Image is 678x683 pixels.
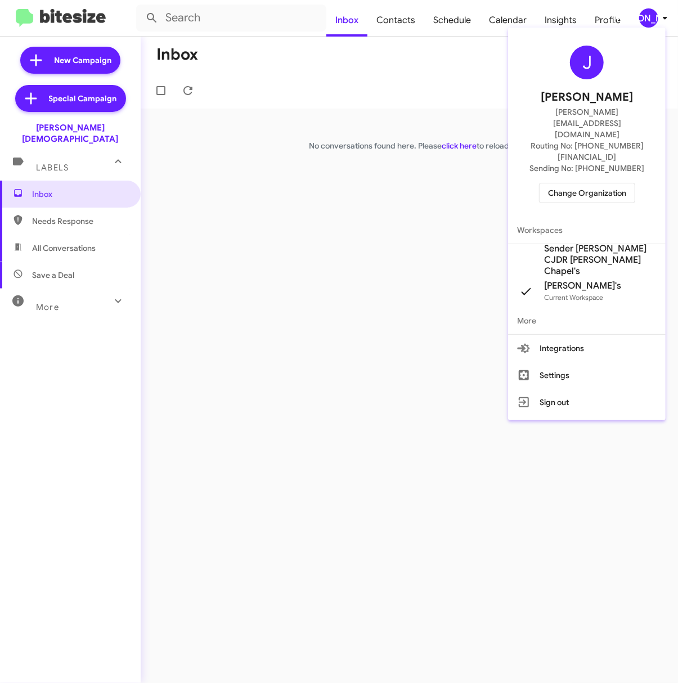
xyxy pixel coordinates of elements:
button: Sign out [508,389,666,416]
button: Integrations [508,335,666,362]
span: [PERSON_NAME] [541,88,633,106]
button: Settings [508,362,666,389]
span: Sending No: [PHONE_NUMBER] [529,163,644,174]
span: More [508,307,666,334]
span: [PERSON_NAME][EMAIL_ADDRESS][DOMAIN_NAME] [522,106,652,140]
span: Workspaces [508,217,666,244]
span: Current Workspace [544,293,603,302]
span: Routing No: [PHONE_NUMBER][FINANCIAL_ID] [522,140,652,163]
span: Change Organization [548,183,626,203]
div: J [570,46,604,79]
button: Change Organization [539,183,635,203]
span: [PERSON_NAME]'s [544,280,621,291]
span: Sender [PERSON_NAME] CJDR [PERSON_NAME] Chapel's [544,243,657,277]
